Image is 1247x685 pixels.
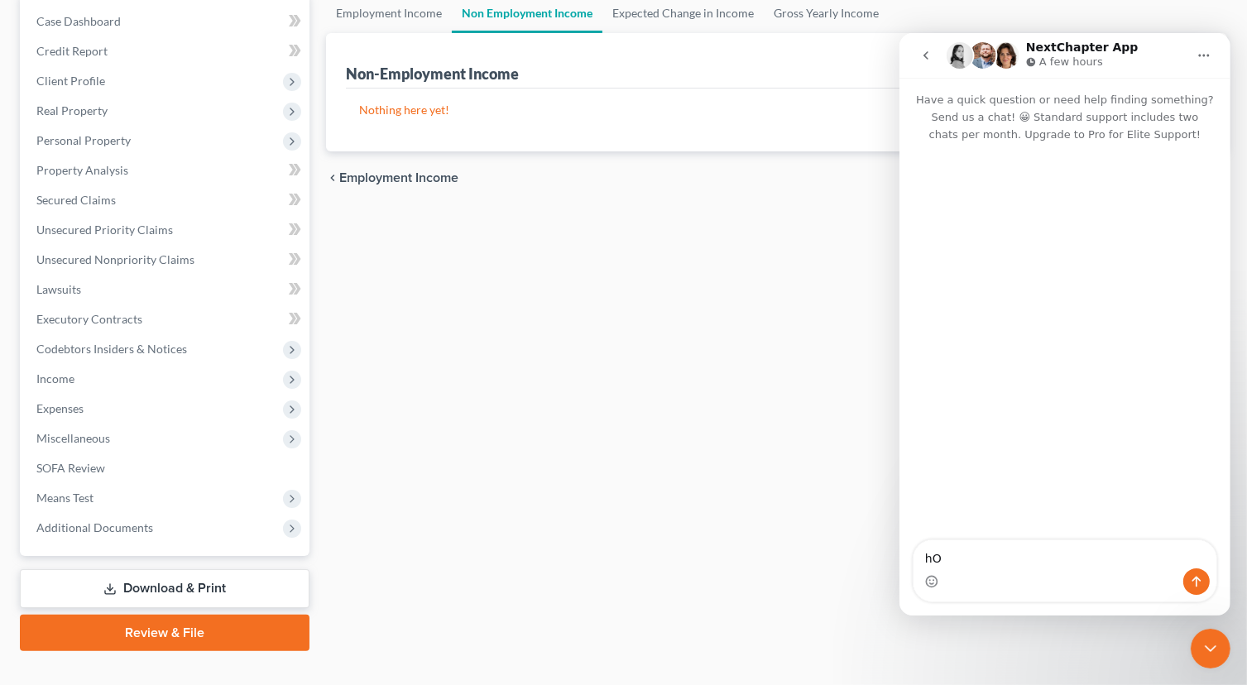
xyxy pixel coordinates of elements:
[36,520,153,534] span: Additional Documents
[36,401,84,415] span: Expenses
[23,453,309,483] a: SOFA Review
[36,223,173,237] span: Unsecured Priority Claims
[23,275,309,304] a: Lawsuits
[326,171,458,184] button: chevron_left Employment Income
[36,461,105,475] span: SOFA Review
[36,252,194,266] span: Unsecured Nonpriority Claims
[23,304,309,334] a: Executory Contracts
[36,371,74,386] span: Income
[23,7,309,36] a: Case Dashboard
[36,193,116,207] span: Secured Claims
[36,431,110,445] span: Miscellaneous
[36,491,94,505] span: Means Test
[36,163,128,177] span: Property Analysis
[346,64,519,84] div: Non-Employment Income
[326,171,339,184] i: chevron_left
[36,133,131,147] span: Personal Property
[339,171,458,184] span: Employment Income
[1191,629,1230,668] iframe: Intercom live chat
[23,185,309,215] a: Secured Claims
[36,44,108,58] span: Credit Report
[23,36,309,66] a: Credit Report
[359,102,1194,118] p: Nothing here yet!
[36,342,187,356] span: Codebtors Insiders & Notices
[36,14,121,28] span: Case Dashboard
[36,282,81,296] span: Lawsuits
[23,215,309,245] a: Unsecured Priority Claims
[36,103,108,117] span: Real Property
[23,245,309,275] a: Unsecured Nonpriority Claims
[899,33,1230,616] iframe: Intercom live chat
[36,312,142,326] span: Executory Contracts
[20,569,309,608] a: Download & Print
[20,615,309,651] a: Review & File
[23,156,309,185] a: Property Analysis
[36,74,105,88] span: Client Profile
